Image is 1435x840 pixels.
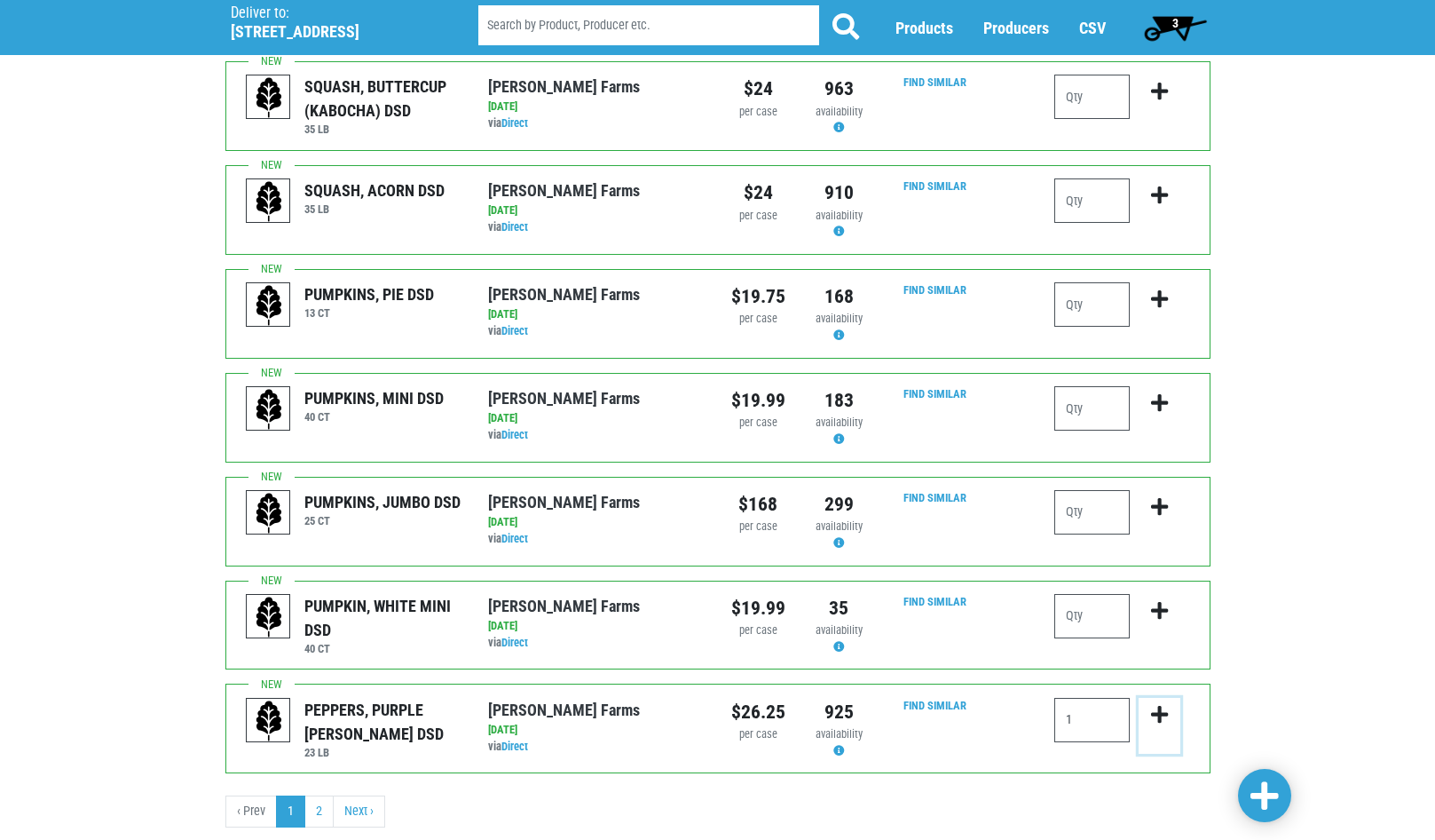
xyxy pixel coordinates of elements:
input: Qty [1054,698,1130,742]
a: 3 [1136,10,1215,45]
img: placeholder-variety-43d6402dacf2d531de610a020419775a.svg [247,179,291,224]
a: [PERSON_NAME] Farms [488,285,640,304]
span: availability [816,209,863,222]
a: CSV [1079,19,1106,37]
div: $24 [731,75,785,103]
img: placeholder-variety-43d6402dacf2d531de610a020419775a.svg [247,491,291,535]
div: per case [731,519,785,535]
div: SQUASH, ACORN DSD [304,178,445,202]
input: Qty [1054,594,1130,638]
input: Qty [1054,178,1130,223]
span: 3 [1172,16,1179,30]
h6: 35 LB [304,123,461,136]
span: availability [816,312,863,325]
span: availability [816,519,863,533]
div: via [488,115,704,132]
img: placeholder-variety-43d6402dacf2d531de610a020419775a.svg [247,595,291,639]
img: placeholder-variety-43d6402dacf2d531de610a020419775a.svg [247,387,291,432]
div: [DATE] [488,514,704,531]
input: Qty [1054,386,1130,431]
input: Qty [1054,490,1130,535]
div: PUMPKINS, PIE DSD [304,282,434,306]
a: Find Similar [903,179,966,193]
a: [PERSON_NAME] Farms [488,389,640,408]
div: per case [731,415,785,432]
div: 168 [812,282,866,311]
div: via [488,635,704,652]
a: Find Similar [903,75,966,89]
div: 299 [812,490,866,519]
a: 1 [276,796,305,828]
h5: [STREET_ADDRESS] [231,22,433,42]
div: 963 [812,75,866,103]
div: [DATE] [488,618,704,635]
input: Qty [1054,282,1130,327]
a: [PERSON_NAME] Farms [488,181,640,200]
input: Qty [1054,75,1130,119]
div: [DATE] [488,306,704,323]
div: per case [731,208,785,225]
p: Deliver to: [231,4,433,22]
a: 2 [304,796,334,828]
a: Direct [501,428,528,441]
div: 910 [812,178,866,207]
a: Direct [501,740,528,753]
a: Find Similar [903,283,966,297]
a: Direct [501,636,528,649]
a: Producers [983,19,1049,37]
a: [PERSON_NAME] Farms [488,77,640,96]
div: via [488,531,704,548]
a: Direct [501,532,528,545]
div: 35 [812,594,866,622]
h6: 25 CT [304,514,461,527]
div: per case [731,726,785,743]
div: PUMPKINS, MINI DSD [304,386,444,410]
span: availability [816,105,863,118]
div: [DATE] [488,722,704,739]
h6: 40 CT [304,642,461,655]
a: next [333,796,385,828]
div: [DATE] [488,99,704,115]
a: Direct [501,220,528,234]
div: via [488,739,704,756]
div: via [488,427,704,444]
div: [DATE] [488,410,704,427]
div: 183 [812,386,866,415]
a: Find Similar [903,699,966,712]
div: PEPPERS, PURPLE [PERSON_NAME] DSD [304,698,461,746]
div: [DATE] [488,202,704,219]
a: Products [895,19,953,37]
div: $19.99 [731,386,785,415]
div: $168 [731,490,785,519]
div: via [488,323,704,340]
img: placeholder-variety-43d6402dacf2d531de610a020419775a.svg [247,75,291,120]
a: Find Similar [903,595,966,608]
div: PUMPKINS, JUMBO DSD [304,490,461,514]
div: $19.99 [731,594,785,622]
div: $24 [731,178,785,207]
span: availability [816,727,863,741]
img: placeholder-variety-43d6402dacf2d531de610a020419775a.svg [247,699,291,743]
div: per case [731,104,785,121]
h6: 35 LB [304,202,445,216]
img: placeholder-variety-43d6402dacf2d531de610a020419775a.svg [247,283,291,328]
input: Search by Product, Producer etc. [478,5,819,45]
span: availability [816,623,863,637]
div: via [488,219,704,236]
div: $19.75 [731,282,785,311]
h6: 23 LB [304,746,461,759]
a: Find Similar [903,387,966,400]
div: per case [731,311,785,328]
nav: pager [225,796,1210,828]
div: $26.25 [731,698,785,726]
a: [PERSON_NAME] Farms [488,493,640,511]
a: [PERSON_NAME] Farms [488,701,640,719]
a: Direct [501,324,528,337]
div: 925 [812,698,866,726]
div: SQUASH, BUTTERCUP (KABOCHA) DSD [304,75,461,123]
div: PUMPKIN, WHITE MINI DSD [304,594,461,642]
span: availability [816,416,863,429]
h6: 40 CT [304,410,444,424]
